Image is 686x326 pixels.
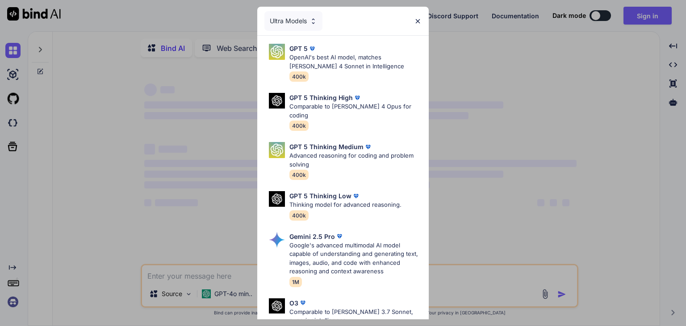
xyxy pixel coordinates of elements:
[298,298,307,307] img: premium
[269,191,285,207] img: Pick Models
[289,44,308,53] p: GPT 5
[289,53,422,71] p: OpenAI's best AI model, matches [PERSON_NAME] 4 Sonnet in Intelligence
[269,298,285,314] img: Pick Models
[289,93,353,102] p: GPT 5 Thinking High
[364,142,372,151] img: premium
[269,44,285,60] img: Pick Models
[269,93,285,109] img: Pick Models
[351,192,360,201] img: premium
[414,17,422,25] img: close
[289,277,302,287] span: 1M
[289,241,422,276] p: Google's advanced multimodal AI model capable of understanding and generating text, images, audio...
[289,298,298,308] p: O3
[353,93,362,102] img: premium
[289,102,422,120] p: Comparable to [PERSON_NAME] 4 Opus for coding
[289,201,402,209] p: Thinking model for advanced reasoning.
[289,142,364,151] p: GPT 5 Thinking Medium
[289,151,422,169] p: Advanced reasoning for coding and problem solving
[289,170,309,180] span: 400k
[289,191,351,201] p: GPT 5 Thinking Low
[289,210,309,221] span: 400k
[335,232,344,241] img: premium
[289,232,335,241] p: Gemini 2.5 Pro
[289,308,422,325] p: Comparable to [PERSON_NAME] 3.7 Sonnet, superior intelligence
[264,11,322,31] div: Ultra Models
[269,232,285,248] img: Pick Models
[269,142,285,158] img: Pick Models
[289,71,309,82] span: 400k
[308,44,317,53] img: premium
[310,17,317,25] img: Pick Models
[289,121,309,131] span: 400k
